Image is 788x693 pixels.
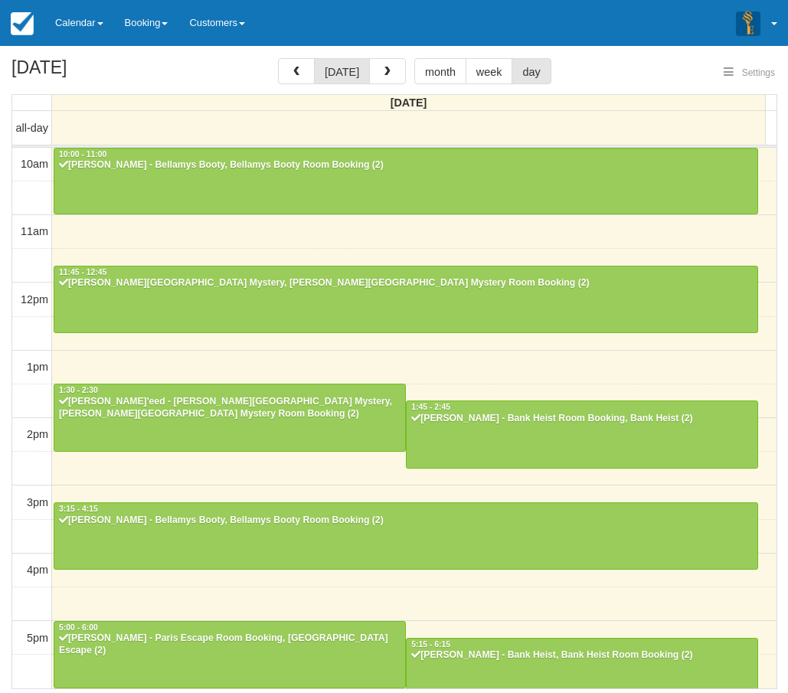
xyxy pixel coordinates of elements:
[27,361,48,373] span: 1pm
[54,621,406,688] a: 5:00 - 6:00[PERSON_NAME] - Paris Escape Room Booking, [GEOGRAPHIC_DATA] Escape (2)
[314,58,370,84] button: [DATE]
[59,268,106,276] span: 11:45 - 12:45
[54,384,406,451] a: 1:30 - 2:30[PERSON_NAME]'eed - [PERSON_NAME][GEOGRAPHIC_DATA] Mystery, [PERSON_NAME][GEOGRAPHIC_D...
[54,148,758,215] a: 10:00 - 11:00[PERSON_NAME] - Bellamys Booty, Bellamys Booty Room Booking (2)
[714,62,784,84] button: Settings
[21,225,48,237] span: 11am
[58,633,401,657] div: [PERSON_NAME] - Paris Escape Room Booking, [GEOGRAPHIC_DATA] Escape (2)
[414,58,466,84] button: month
[391,96,427,109] span: [DATE]
[410,649,754,662] div: [PERSON_NAME] - Bank Heist, Bank Heist Room Booking (2)
[21,158,48,170] span: 10am
[27,632,48,644] span: 5pm
[410,413,754,425] div: [PERSON_NAME] - Bank Heist Room Booking, Bank Heist (2)
[21,293,48,306] span: 12pm
[59,623,98,632] span: 5:00 - 6:00
[54,266,758,333] a: 11:45 - 12:45[PERSON_NAME][GEOGRAPHIC_DATA] Mystery, [PERSON_NAME][GEOGRAPHIC_DATA] Mystery Room ...
[406,400,758,468] a: 1:45 - 2:45[PERSON_NAME] - Bank Heist Room Booking, Bank Heist (2)
[58,159,754,172] div: [PERSON_NAME] - Bellamys Booty, Bellamys Booty Room Booking (2)
[59,386,98,394] span: 1:30 - 2:30
[512,58,551,84] button: day
[27,428,48,440] span: 2pm
[27,564,48,576] span: 4pm
[742,67,775,78] span: Settings
[11,12,34,35] img: checkfront-main-nav-mini-logo.png
[736,11,760,35] img: A3
[411,640,450,649] span: 5:15 - 6:15
[11,58,205,87] h2: [DATE]
[58,396,401,420] div: [PERSON_NAME]'eed - [PERSON_NAME][GEOGRAPHIC_DATA] Mystery, [PERSON_NAME][GEOGRAPHIC_DATA] Myster...
[466,58,513,84] button: week
[58,515,754,527] div: [PERSON_NAME] - Bellamys Booty, Bellamys Booty Room Booking (2)
[411,403,450,411] span: 1:45 - 2:45
[27,496,48,508] span: 3pm
[58,277,754,289] div: [PERSON_NAME][GEOGRAPHIC_DATA] Mystery, [PERSON_NAME][GEOGRAPHIC_DATA] Mystery Room Booking (2)
[54,502,758,570] a: 3:15 - 4:15[PERSON_NAME] - Bellamys Booty, Bellamys Booty Room Booking (2)
[16,122,48,134] span: all-day
[59,150,106,159] span: 10:00 - 11:00
[59,505,98,513] span: 3:15 - 4:15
